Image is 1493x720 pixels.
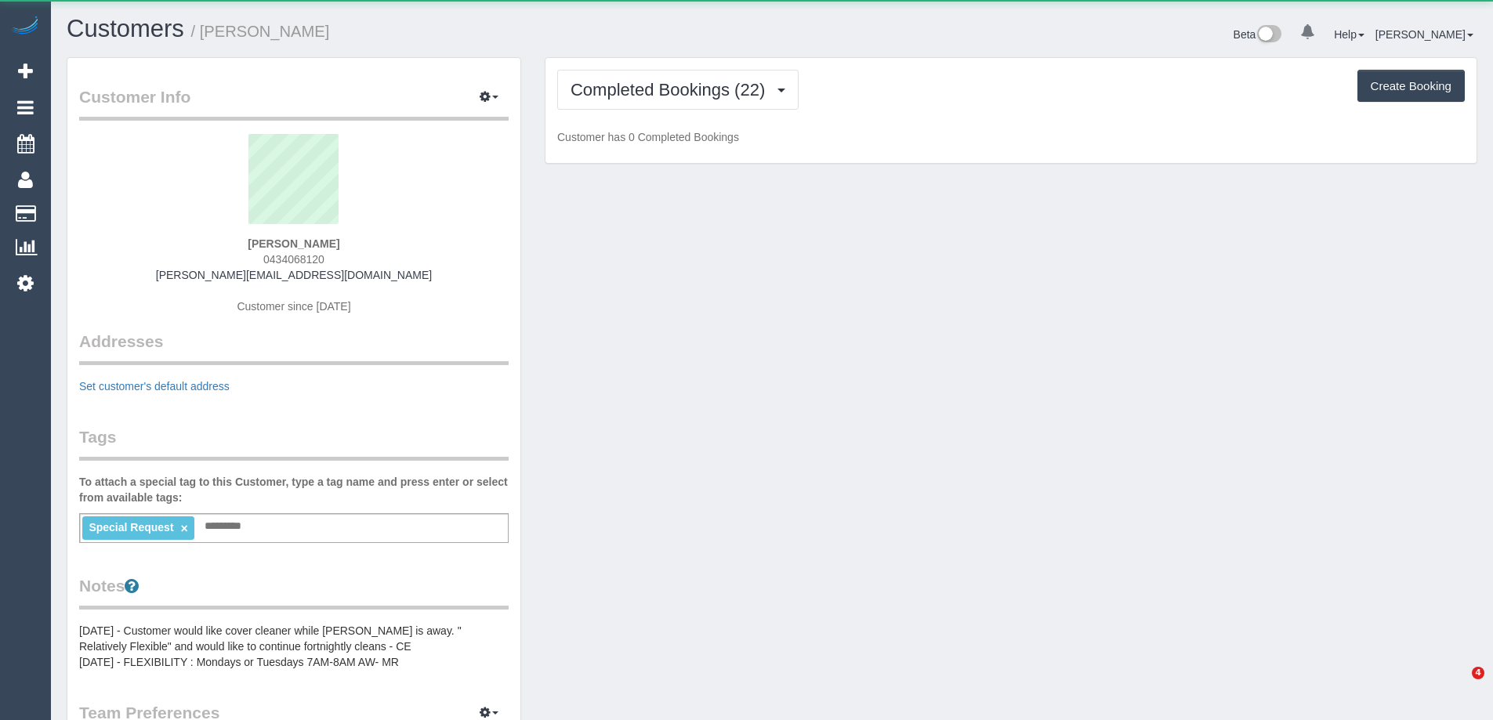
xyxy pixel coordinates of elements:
span: Customer since [DATE] [237,300,350,313]
button: Completed Bookings (22) [557,70,799,110]
img: New interface [1256,25,1281,45]
span: 0434068120 [263,253,324,266]
iframe: Intercom live chat [1440,667,1477,704]
a: × [180,522,187,535]
a: [PERSON_NAME] [1375,28,1473,41]
a: Set customer's default address [79,380,230,393]
button: Create Booking [1357,70,1465,103]
pre: [DATE] - Customer would like cover cleaner while [PERSON_NAME] is away. " Relatively Flexible" an... [79,623,509,670]
span: Special Request [89,521,173,534]
img: Automaid Logo [9,16,41,38]
a: Help [1334,28,1364,41]
small: / [PERSON_NAME] [191,23,330,40]
a: Customers [67,15,184,42]
span: 4 [1472,667,1484,679]
a: [PERSON_NAME][EMAIL_ADDRESS][DOMAIN_NAME] [156,269,432,281]
legend: Tags [79,425,509,461]
a: Beta [1234,28,1282,41]
span: Completed Bookings (22) [571,80,773,99]
label: To attach a special tag to this Customer, type a tag name and press enter or select from availabl... [79,474,509,505]
legend: Notes [79,574,509,610]
p: Customer has 0 Completed Bookings [557,129,1465,145]
legend: Customer Info [79,85,509,121]
strong: [PERSON_NAME] [248,237,339,250]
